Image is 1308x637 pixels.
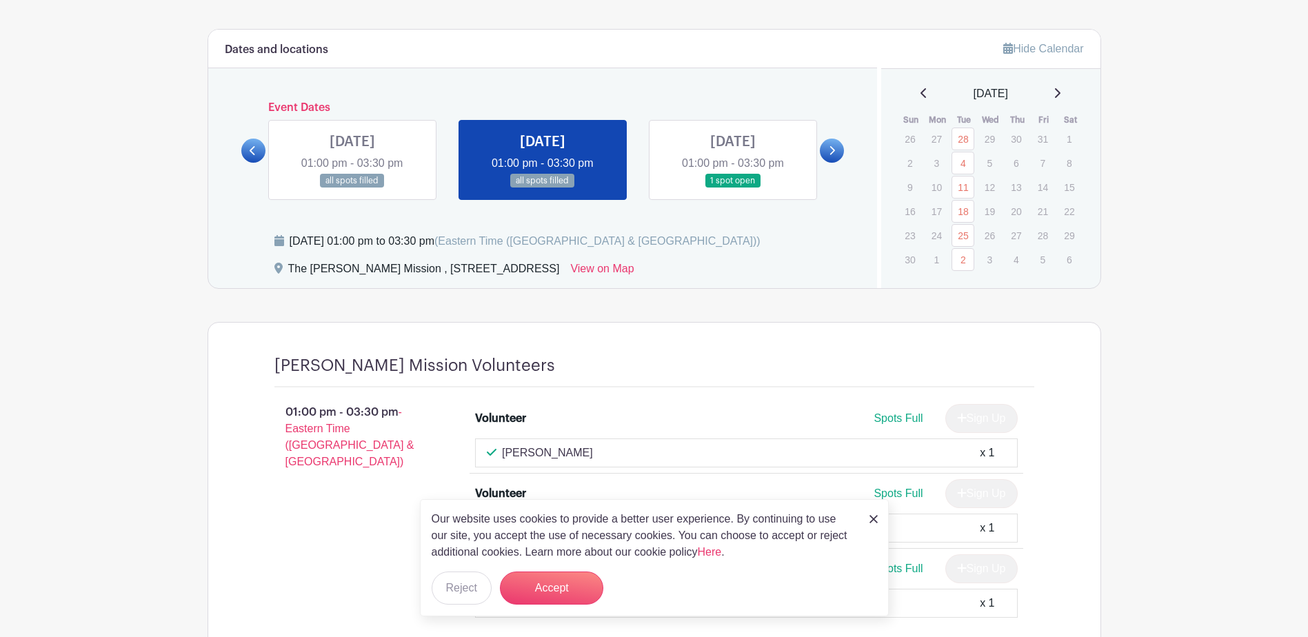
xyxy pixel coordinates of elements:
p: 28 [1032,225,1054,246]
p: 24 [925,225,948,246]
a: Here [698,546,722,558]
div: Volunteer [475,485,526,502]
p: 9 [898,176,921,198]
th: Tue [951,113,978,127]
th: Wed [978,113,1005,127]
p: 21 [1032,201,1054,222]
p: 3 [925,152,948,174]
span: Spots Full [874,412,923,424]
p: 30 [898,249,921,270]
a: 28 [952,128,974,150]
p: 5 [1032,249,1054,270]
h4: [PERSON_NAME] Mission Volunteers [274,356,555,376]
a: 18 [952,200,974,223]
div: Volunteer [475,410,526,427]
p: 6 [1058,249,1080,270]
a: 2 [952,248,974,271]
p: 8 [1058,152,1080,174]
button: Accept [500,572,603,605]
span: Spots Full [874,487,923,499]
p: 31 [1032,128,1054,150]
span: Spots Full [874,563,923,574]
p: 6 [1005,152,1027,174]
a: 4 [952,152,974,174]
p: Our website uses cookies to provide a better user experience. By continuing to use our site, you ... [432,511,855,560]
p: 27 [1005,225,1027,246]
p: 3 [978,249,1001,270]
th: Sun [898,113,925,127]
a: 11 [952,176,974,199]
p: 17 [925,201,948,222]
a: 25 [952,224,974,247]
p: 1 [1058,128,1080,150]
p: 10 [925,176,948,198]
p: 27 [925,128,948,150]
img: close_button-5f87c8562297e5c2d7936805f587ecaba9071eb48480494691a3f1689db116b3.svg [869,515,878,523]
span: [DATE] [974,85,1008,102]
p: 5 [978,152,1001,174]
th: Sat [1057,113,1084,127]
div: x 1 [980,445,994,461]
p: 2 [898,152,921,174]
div: The [PERSON_NAME] Mission , [STREET_ADDRESS] [288,261,560,283]
p: [PERSON_NAME] [502,445,593,461]
th: Fri [1031,113,1058,127]
p: 12 [978,176,1001,198]
p: 13 [1005,176,1027,198]
a: View on Map [570,261,634,283]
p: 26 [978,225,1001,246]
h6: Dates and locations [225,43,328,57]
p: 1 [925,249,948,270]
p: 16 [898,201,921,222]
p: 19 [978,201,1001,222]
span: (Eastern Time ([GEOGRAPHIC_DATA] & [GEOGRAPHIC_DATA])) [434,235,761,247]
p: 23 [898,225,921,246]
th: Mon [925,113,952,127]
p: 4 [1005,249,1027,270]
div: [DATE] 01:00 pm to 03:30 pm [290,233,761,250]
th: Thu [1004,113,1031,127]
p: 20 [1005,201,1027,222]
p: 29 [978,128,1001,150]
a: Hide Calendar [1003,43,1083,54]
button: Reject [432,572,492,605]
h6: Event Dates [265,101,821,114]
p: 30 [1005,128,1027,150]
p: 14 [1032,176,1054,198]
p: 22 [1058,201,1080,222]
p: 29 [1058,225,1080,246]
p: 7 [1032,152,1054,174]
p: 01:00 pm - 03:30 pm [252,398,454,476]
div: x 1 [980,520,994,536]
p: 15 [1058,176,1080,198]
p: 26 [898,128,921,150]
div: x 1 [980,595,994,611]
